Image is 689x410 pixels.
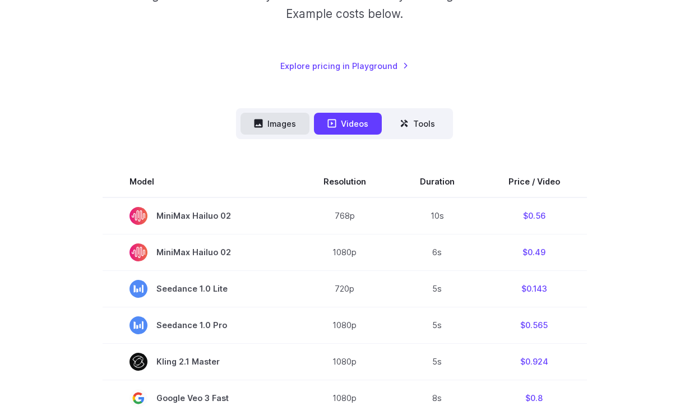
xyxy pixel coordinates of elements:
[297,343,393,380] td: 1080p
[482,270,587,307] td: $0.143
[241,113,309,135] button: Images
[482,166,587,197] th: Price / Video
[482,197,587,234] td: $0.56
[314,113,382,135] button: Videos
[393,197,482,234] td: 10s
[130,243,270,261] span: MiniMax Hailuo 02
[297,307,393,343] td: 1080p
[297,197,393,234] td: 768p
[130,207,270,225] span: MiniMax Hailuo 02
[130,389,270,407] span: Google Veo 3 Fast
[280,59,409,72] a: Explore pricing in Playground
[482,343,587,380] td: $0.924
[393,166,482,197] th: Duration
[386,113,448,135] button: Tools
[482,234,587,270] td: $0.49
[297,234,393,270] td: 1080p
[103,166,297,197] th: Model
[297,270,393,307] td: 720p
[130,353,270,371] span: Kling 2.1 Master
[297,166,393,197] th: Resolution
[482,307,587,343] td: $0.565
[130,316,270,334] span: Seedance 1.0 Pro
[130,280,270,298] span: Seedance 1.0 Lite
[393,307,482,343] td: 5s
[393,234,482,270] td: 6s
[393,343,482,380] td: 5s
[393,270,482,307] td: 5s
